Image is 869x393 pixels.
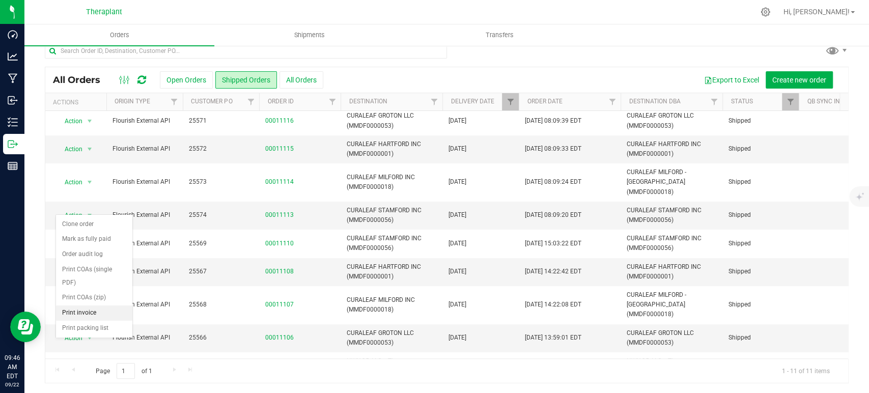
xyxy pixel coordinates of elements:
span: [DATE] 14:22:08 EDT [525,300,581,310]
span: Action [55,114,83,128]
span: Transfers [472,31,527,40]
span: Flourish External API [113,300,177,310]
span: Shipped [728,210,793,220]
inline-svg: Analytics [8,51,18,62]
a: Filter [242,93,259,110]
span: CURALEAF MILFORD INC (MMDF0000018) [347,295,436,315]
span: 25572 [189,144,253,154]
inline-svg: Inventory [8,117,18,127]
span: CURALEAF STAMFORD INC (MMDF0000056) [347,206,436,225]
a: Order Date [527,98,562,105]
span: Shipped [728,239,793,248]
span: Action [55,175,83,189]
span: Shipments [281,31,339,40]
span: [DATE] 15:03:22 EDT [525,239,581,248]
span: select [83,114,96,128]
a: Destination DBA [629,98,680,105]
a: Filter [706,93,722,110]
span: All Orders [53,74,110,86]
span: [DATE] [448,267,466,276]
span: Shipped [728,177,793,187]
span: [DATE] 08:09:33 EDT [525,144,581,154]
span: CURALEAF GROTON LLC (MMDF0000053) [347,111,436,130]
button: Create new order [766,71,833,89]
span: Theraplant [86,8,122,16]
a: Filter [782,93,799,110]
span: select [83,208,96,222]
span: Hi, [PERSON_NAME]! [783,8,850,16]
span: CURALEAF GROTON LLC (MMDF0000053) [347,328,436,348]
span: 25571 [189,116,253,126]
a: 00011115 [265,144,294,154]
span: Flourish External API [113,333,177,343]
span: CURALEAF MILFORD INC (MMDF0000018) [347,173,436,192]
span: Action [55,142,83,156]
a: Orders [24,24,214,46]
li: Mark as fully paid [56,232,132,247]
span: [DATE] 08:09:39 EDT [525,116,581,126]
a: 00011106 [265,333,294,343]
span: [DATE] 14:22:42 EDT [525,267,581,276]
span: Action [55,331,83,345]
span: Orders [96,31,143,40]
span: 1 - 11 of 11 items [774,363,838,378]
span: [DATE] [448,116,466,126]
span: CURALEAF MILFORD - [GEOGRAPHIC_DATA] (MMDF0000018) [627,167,716,197]
a: Transfers [405,24,595,46]
a: 00011114 [265,177,294,187]
a: Customer PO [191,98,232,105]
span: 25573 [189,177,253,187]
span: select [83,331,96,345]
iframe: Resource center [10,312,41,342]
p: 09/22 [5,381,20,388]
inline-svg: Dashboard [8,30,18,40]
span: Shipped [728,333,793,343]
span: CURALEAF HARTFORD INC (MMDF0000001) [347,262,436,282]
a: Filter [502,93,519,110]
span: [DATE] 13:59:01 EDT [525,333,581,343]
a: Destination [349,98,387,105]
a: Order ID [267,98,293,105]
span: [DATE] [448,210,466,220]
span: Flourish External API [113,116,177,126]
p: 09:46 AM EDT [5,353,20,381]
a: Filter [324,93,341,110]
span: Flourish External API [113,267,177,276]
a: 00011116 [265,116,294,126]
span: CURALEAF STAMFORD INC (MMDF0000056) [627,234,716,253]
span: [DATE] [448,333,466,343]
inline-svg: Inbound [8,95,18,105]
inline-svg: Reports [8,161,18,171]
span: select [83,175,96,189]
a: 00011110 [265,239,294,248]
span: 25567 [189,267,253,276]
li: Print COAs (zip) [56,290,132,305]
span: Shipped [728,116,793,126]
a: 00011113 [265,210,294,220]
span: Flourish External API [113,210,177,220]
a: Status [731,98,752,105]
li: Print COAs (single PDF) [56,262,132,290]
input: Search Order ID, Destination, Customer PO... [45,43,447,59]
span: 25569 [189,239,253,248]
span: CURALEAF STAMFORD INC (MMDF0000056) [347,234,436,253]
li: Clone order [56,217,132,232]
a: Origin Type [115,98,150,105]
input: 1 [117,363,135,379]
a: Filter [604,93,621,110]
button: Shipped Orders [215,71,277,89]
span: 25574 [189,210,253,220]
li: Print packing list [56,321,132,336]
span: CURALEAF GROTON LLC (MMDF0000053) [627,111,716,130]
span: 25566 [189,333,253,343]
span: [DATE] 08:09:20 EDT [525,210,581,220]
a: Filter [426,93,442,110]
span: [DATE] 08:09:24 EDT [525,177,581,187]
span: Create new order [772,76,826,84]
span: [DATE] [448,144,466,154]
span: Shipped [728,267,793,276]
span: Flourish External API [113,177,177,187]
span: Page of 1 [87,363,160,379]
span: Flourish External API [113,144,177,154]
inline-svg: Manufacturing [8,73,18,83]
